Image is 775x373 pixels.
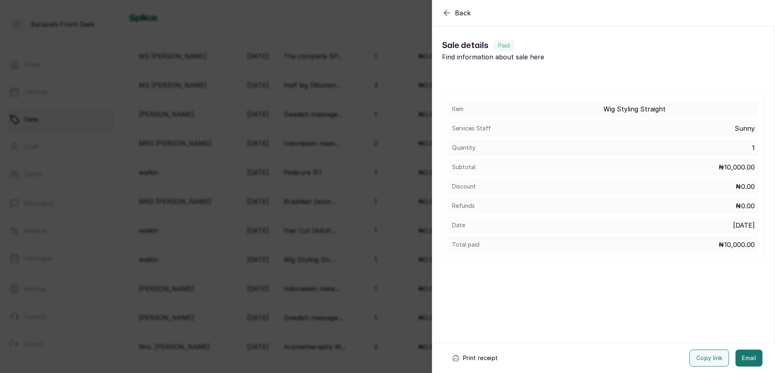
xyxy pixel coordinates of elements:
[445,350,505,367] button: Print receipt
[442,52,603,62] p: Find information about sale here
[752,143,755,153] p: 1
[452,144,475,152] p: Quantity
[455,8,471,18] span: Back
[735,201,755,211] p: ₦0.00
[452,182,476,191] p: Discount
[735,124,755,133] p: Sunny
[442,39,603,52] h1: Sale details
[452,221,465,229] p: Date
[718,162,755,172] p: ₦10,000.00
[735,350,762,367] button: Email
[689,350,729,367] button: Copy link
[493,40,515,51] label: Paid
[442,8,471,18] button: Back
[452,105,463,113] p: Item
[733,220,755,230] p: [DATE]
[452,241,480,249] p: Total paid
[452,163,475,171] p: Subtotal
[735,182,755,191] p: ₦0.00
[452,124,491,132] p: Services Staff
[452,202,475,210] p: Refunds
[603,104,755,114] p: Wig Styling Straight
[718,240,755,249] p: ₦10,000.00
